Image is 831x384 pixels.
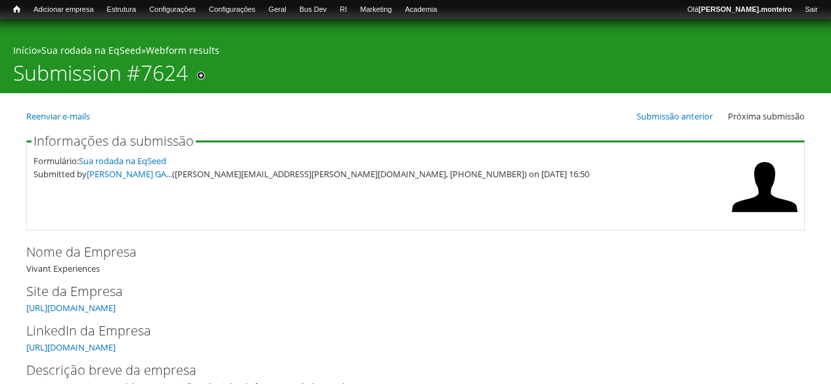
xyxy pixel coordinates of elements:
[13,44,818,60] div: » »
[34,154,725,167] div: Formulário:
[32,135,196,148] legend: Informações da submissão
[26,341,116,353] a: [URL][DOMAIN_NAME]
[798,3,824,16] a: Sair
[26,110,90,122] a: Reenviar e-mails
[333,3,353,16] a: RI
[637,110,713,122] a: Submissão anterior
[698,5,792,13] strong: [PERSON_NAME].monteiro
[262,3,293,16] a: Geral
[26,282,783,301] label: Site da Empresa
[728,110,805,122] span: Próxima submissão
[41,44,141,56] a: Sua rodada na EqSeed
[26,242,805,275] div: Vivant Experiences
[27,3,101,16] a: Adicionar empresa
[732,154,797,220] img: Foto de ELAINE GOMES GARCIA ROSA
[146,44,219,56] a: Webform results
[101,3,143,16] a: Estrutura
[26,302,116,314] a: [URL][DOMAIN_NAME]
[79,155,166,167] a: Sua rodada na EqSeed
[732,211,797,223] a: Ver perfil do usuário.
[681,3,798,16] a: Olá[PERSON_NAME].monteiro
[7,3,27,16] a: Início
[293,3,334,16] a: Bus Dev
[26,321,783,341] label: LinkedIn da Empresa
[13,5,20,14] span: Início
[87,168,172,180] a: [PERSON_NAME] GA...
[13,44,37,56] a: Início
[26,242,783,262] label: Nome da Empresa
[353,3,398,16] a: Marketing
[34,167,725,181] div: Submitted by ([PERSON_NAME][EMAIL_ADDRESS][PERSON_NAME][DOMAIN_NAME], [PHONE_NUMBER]) on [DATE] 1...
[143,3,202,16] a: Configurações
[202,3,262,16] a: Configurações
[13,60,188,93] h1: Submission #7624
[26,360,783,380] label: Descrição breve da empresa
[398,3,443,16] a: Academia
